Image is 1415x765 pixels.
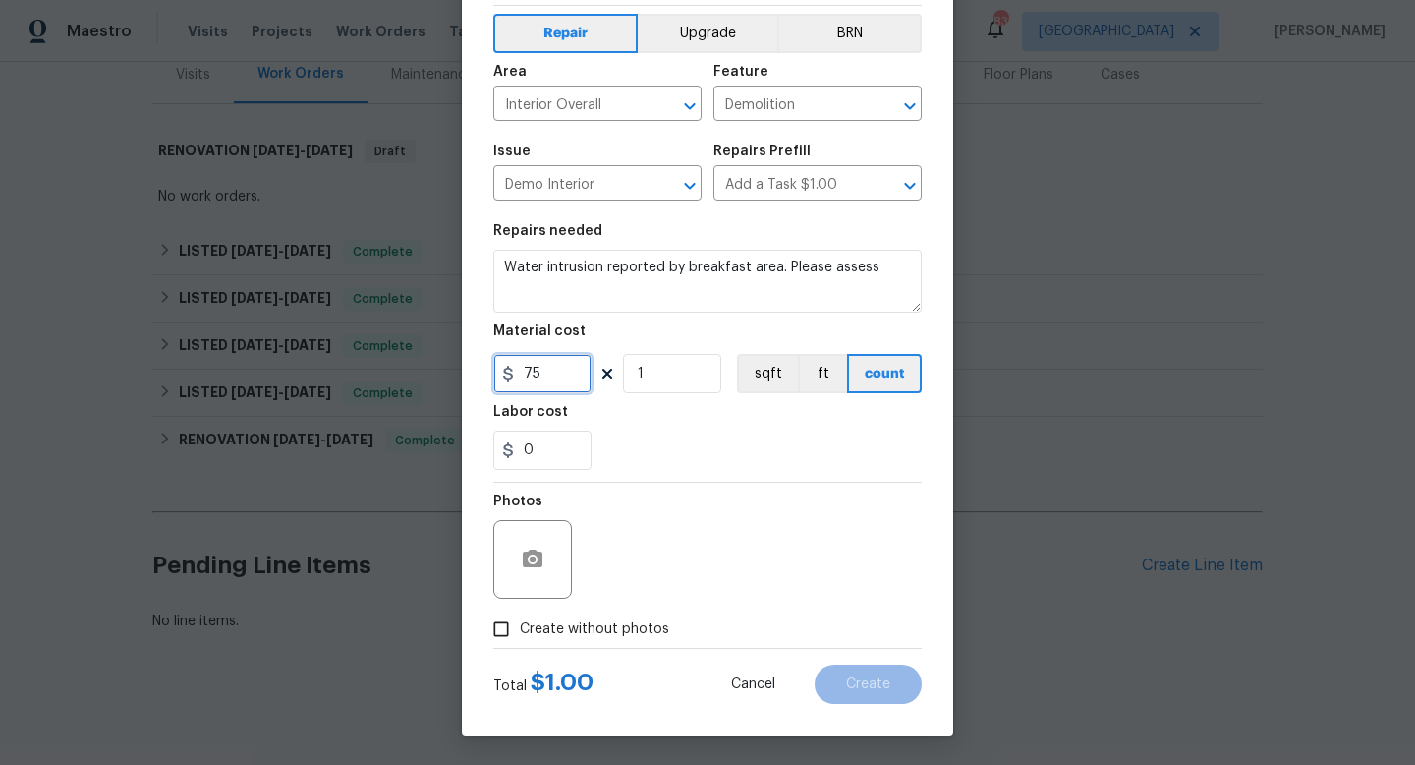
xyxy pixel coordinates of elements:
button: Open [896,92,924,120]
button: Create [815,665,922,704]
h5: Photos [493,495,542,508]
h5: Labor cost [493,405,568,419]
button: Open [676,172,704,200]
h5: Repairs needed [493,224,602,238]
button: ft [798,354,847,393]
button: sqft [737,354,798,393]
button: Open [676,92,704,120]
button: Open [896,172,924,200]
button: count [847,354,922,393]
button: Cancel [700,665,807,704]
button: BRN [777,14,922,53]
div: Total [493,673,594,696]
h5: Repairs Prefill [713,145,811,158]
span: Cancel [731,677,775,692]
h5: Material cost [493,324,586,338]
button: Repair [493,14,638,53]
span: $ 1.00 [531,671,594,694]
h5: Feature [713,65,768,79]
span: Create without photos [520,619,669,640]
textarea: Water intrusion reported by breakfast area. Please assess [493,250,922,313]
button: Upgrade [638,14,778,53]
h5: Issue [493,145,531,158]
span: Create [846,677,890,692]
h5: Area [493,65,527,79]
